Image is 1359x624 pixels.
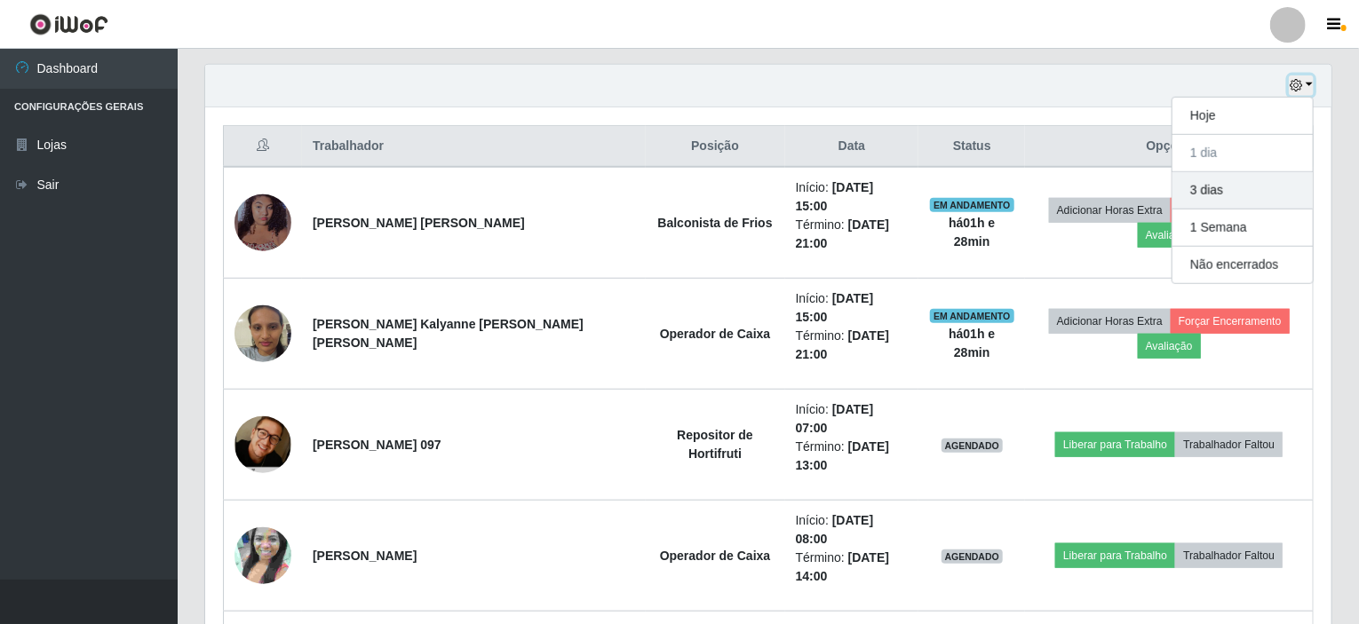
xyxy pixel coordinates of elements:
button: Forçar Encerramento [1171,309,1290,334]
li: Início: [796,178,909,216]
strong: [PERSON_NAME] [PERSON_NAME] [313,216,525,230]
button: Liberar para Trabalho [1055,543,1175,568]
strong: Repositor de Hortifruti [677,428,753,461]
strong: há 01 h e 28 min [949,216,995,249]
th: Status [918,126,1025,168]
img: 1650687338616.jpeg [234,505,291,606]
li: Início: [796,511,909,549]
li: Término: [796,327,909,364]
strong: [PERSON_NAME] Kalyanne [PERSON_NAME] [PERSON_NAME] [313,317,584,350]
strong: há 01 h e 28 min [949,327,995,359]
button: Não encerrados [1172,247,1313,283]
time: [DATE] 07:00 [796,402,874,435]
button: Hoje [1172,98,1313,135]
th: Opções [1025,126,1313,168]
button: Forçar Encerramento [1171,198,1290,223]
time: [DATE] 15:00 [796,291,874,324]
li: Término: [796,438,909,475]
span: EM ANDAMENTO [930,198,1014,212]
button: 1 Semana [1172,209,1313,247]
button: Liberar para Trabalho [1055,432,1175,457]
button: Avaliação [1138,223,1201,248]
button: Trabalhador Faltou [1175,432,1283,457]
strong: [PERSON_NAME] 097 [313,438,441,452]
li: Início: [796,400,909,438]
span: AGENDADO [942,438,1004,453]
img: 1736377854897.jpeg [234,296,291,371]
strong: [PERSON_NAME] [313,549,417,563]
strong: Operador de Caixa [660,549,771,563]
li: Término: [796,216,909,253]
strong: Operador de Caixa [660,327,771,341]
img: CoreUI Logo [29,13,108,36]
button: Trabalhador Faltou [1175,543,1283,568]
span: EM ANDAMENTO [930,309,1014,323]
img: 1743609849878.jpeg [234,401,291,487]
li: Término: [796,549,909,586]
button: Adicionar Horas Extra [1049,198,1171,223]
th: Posição [646,126,785,168]
button: Adicionar Horas Extra [1049,309,1171,334]
img: 1754519886639.jpeg [234,190,291,256]
th: Trabalhador [302,126,646,168]
button: 3 dias [1172,172,1313,209]
button: 1 dia [1172,135,1313,172]
strong: Balconista de Frios [658,216,773,230]
span: AGENDADO [942,549,1004,564]
time: [DATE] 15:00 [796,180,874,213]
time: [DATE] 08:00 [796,513,874,546]
button: Avaliação [1138,334,1201,359]
th: Data [785,126,919,168]
li: Início: [796,289,909,327]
